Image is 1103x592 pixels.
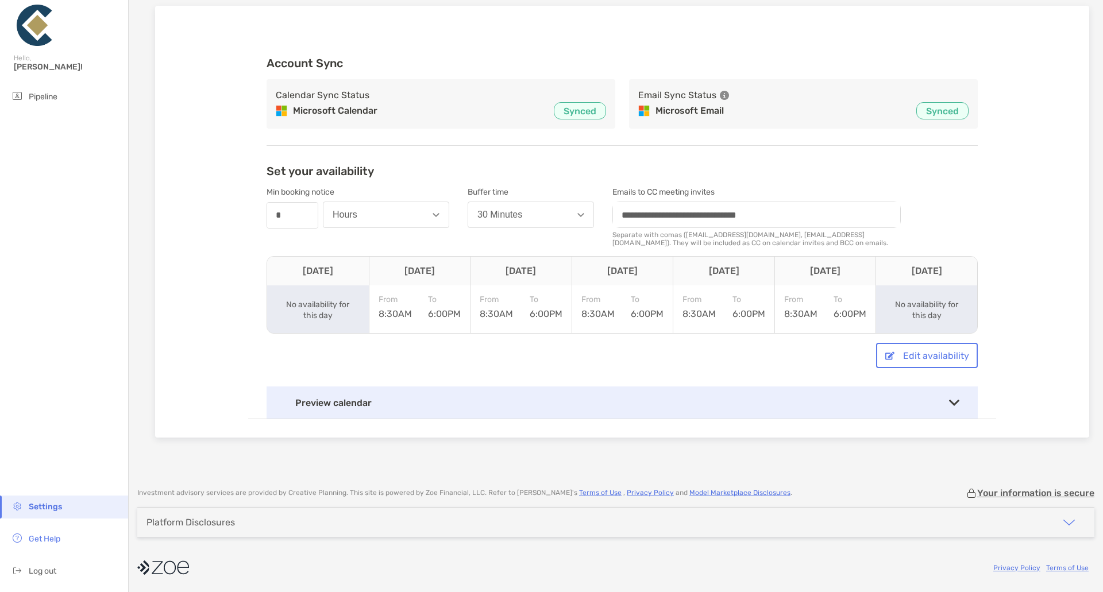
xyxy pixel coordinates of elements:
[885,351,894,360] img: button icon
[137,489,792,497] p: Investment advisory services are provided by Creative Planning . This site is powered by Zoe Fina...
[267,56,978,70] h3: Account Sync
[480,295,513,304] span: From
[631,295,664,304] span: To
[564,104,596,118] p: Synced
[333,210,357,220] div: Hours
[137,555,189,581] img: company logo
[977,487,1094,498] p: Your information is secure
[480,295,513,319] div: 8:30AM
[579,489,622,497] a: Terms of Use
[14,5,55,46] img: Zoe Logo
[468,202,594,228] button: 30 Minutes
[276,105,287,117] img: Microsoft Calendar
[10,563,24,577] img: logout icon
[892,299,962,321] div: No availability for this day
[949,400,959,406] img: Toggle
[267,187,449,197] div: Min booking notice
[627,489,674,497] a: Privacy Policy
[29,534,60,544] span: Get Help
[267,386,978,419] div: Preview calendar
[655,104,724,118] p: Microsoft Email
[638,88,716,102] h3: Email Sync Status
[993,564,1040,572] a: Privacy Policy
[577,213,584,217] img: Open dropdown arrow
[428,295,461,319] div: 6:00PM
[293,104,377,118] p: Microsoft Calendar
[323,202,449,228] button: Hours
[10,499,24,513] img: settings icon
[1062,516,1076,529] img: icon arrow
[638,105,650,117] img: Microsoft Email
[581,295,615,319] div: 8:30AM
[876,343,978,368] button: Edit availability
[379,295,412,304] span: From
[267,257,369,285] th: [DATE]
[530,295,562,319] div: 6:00PM
[682,295,716,304] span: From
[612,231,901,247] div: Separate with comas ([EMAIL_ADDRESS][DOMAIN_NAME], [EMAIL_ADDRESS][DOMAIN_NAME]). They will be in...
[926,104,959,118] p: Synced
[834,295,866,304] span: To
[379,295,412,319] div: 8:30AM
[369,257,470,285] th: [DATE]
[10,89,24,103] img: pipeline icon
[283,299,353,321] div: No availability for this day
[784,295,817,319] div: 8:30AM
[834,295,866,319] div: 6:00PM
[572,257,673,285] th: [DATE]
[276,88,369,102] h3: Calendar Sync Status
[689,489,790,497] a: Model Marketplace Disclosures
[774,257,876,285] th: [DATE]
[673,257,774,285] th: [DATE]
[29,92,57,102] span: Pipeline
[876,257,977,285] th: [DATE]
[477,210,522,220] div: 30 Minutes
[468,187,594,197] div: Buffer time
[784,295,817,304] span: From
[29,566,56,576] span: Log out
[732,295,765,304] span: To
[428,295,461,304] span: To
[14,62,121,72] span: [PERSON_NAME]!
[470,257,572,285] th: [DATE]
[612,187,900,197] div: Emails to CC meeting invites
[631,295,664,319] div: 6:00PM
[732,295,765,319] div: 6:00PM
[682,295,716,319] div: 8:30AM
[267,164,374,178] h2: Set your availability
[433,213,439,217] img: Open dropdown arrow
[1046,564,1089,572] a: Terms of Use
[530,295,562,304] span: To
[146,517,235,528] div: Platform Disclosures
[29,502,62,512] span: Settings
[581,295,615,304] span: From
[10,531,24,545] img: get-help icon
